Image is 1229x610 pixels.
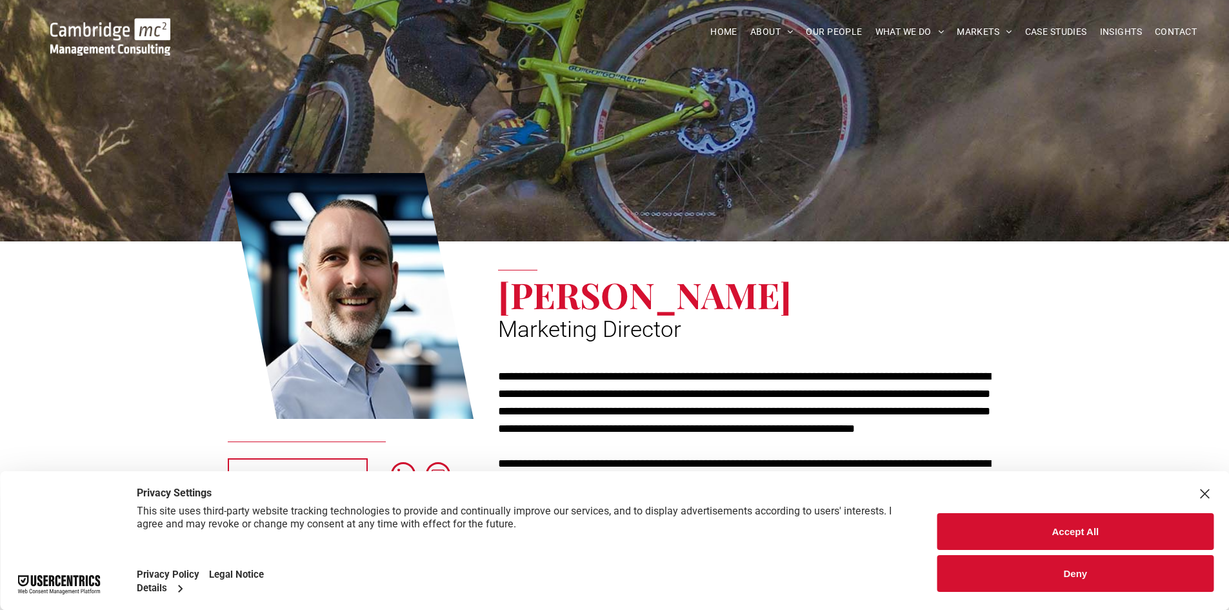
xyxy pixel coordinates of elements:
[1019,22,1094,42] a: CASE STUDIES
[704,22,744,42] a: HOME
[1148,22,1203,42] a: CONTACT
[228,458,368,491] a: CONTACT US
[498,316,681,343] span: Marketing Director
[744,22,800,42] a: ABOUT
[268,460,327,492] span: CONTACT US
[869,22,951,42] a: WHAT WE DO
[1094,22,1148,42] a: INSIGHTS
[426,462,450,490] a: email
[498,270,792,318] span: [PERSON_NAME]
[391,462,415,490] a: linkedin
[799,22,868,42] a: OUR PEOPLE
[50,18,170,56] img: Go to Homepage
[50,20,170,34] a: Your Business Transformed | Cambridge Management Consulting
[228,171,474,422] a: Karl Salter | Marketing Director | Cambridge Management Consulting
[950,22,1018,42] a: MARKETS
